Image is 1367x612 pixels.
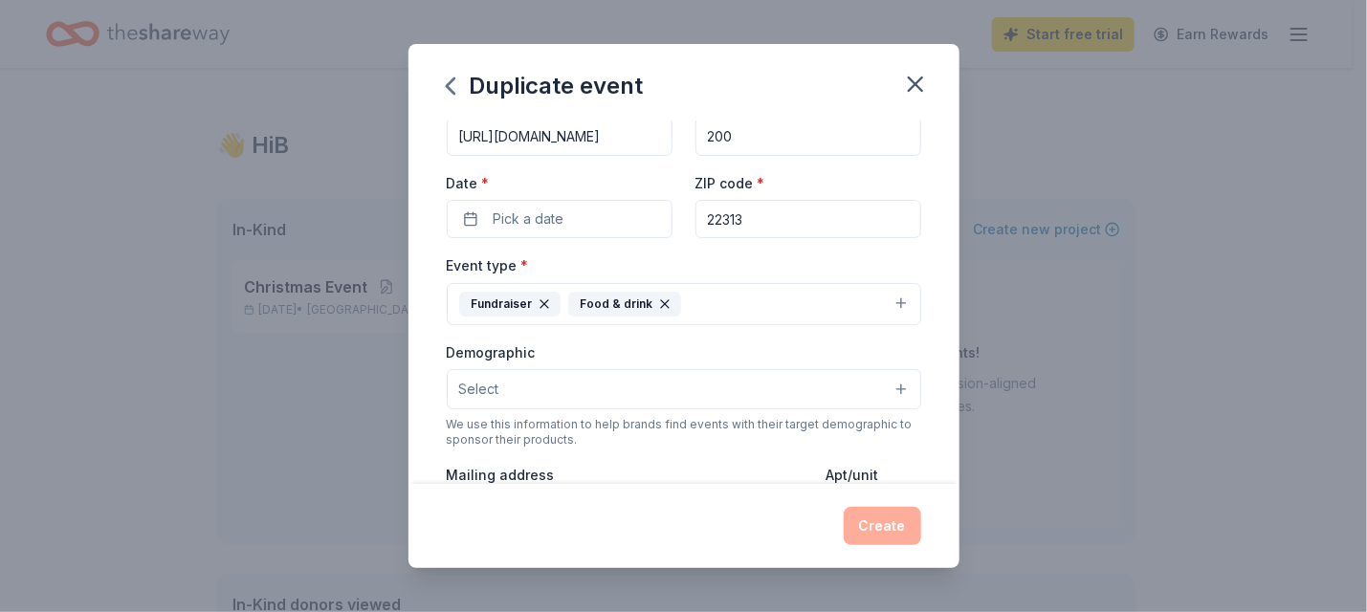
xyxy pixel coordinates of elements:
div: Duplicate event [447,71,644,101]
div: Food & drink [568,292,681,317]
div: We use this information to help brands find events with their target demographic to sponsor their... [447,417,921,448]
div: Fundraiser [459,292,561,317]
input: https://www... [447,118,672,156]
button: Select [447,369,921,409]
label: Date [447,174,672,193]
label: Event type [447,256,529,275]
span: Select [459,378,499,401]
button: FundraiserFood & drink [447,283,921,325]
label: Apt/unit [826,466,878,485]
input: 20 [695,118,921,156]
button: Pick a date [447,200,672,238]
input: 12345 (U.S. only) [695,200,921,238]
label: Demographic [447,343,536,362]
label: ZIP code [695,174,765,193]
span: Pick a date [494,208,564,230]
label: Mailing address [447,466,555,485]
